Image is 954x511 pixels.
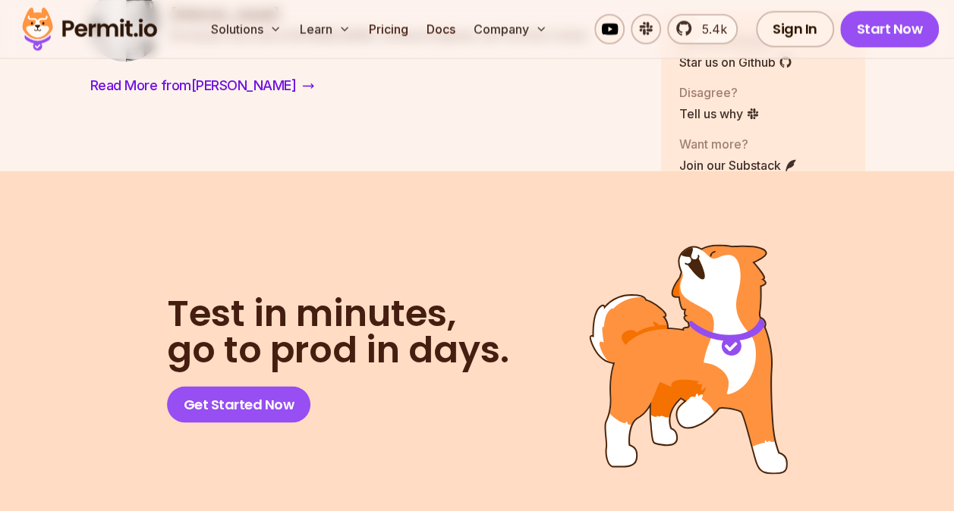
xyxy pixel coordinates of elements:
[693,20,727,38] span: 5.4k
[420,14,461,44] a: Docs
[294,14,357,44] button: Learn
[679,53,792,71] a: Star us on Github
[679,105,760,123] a: Tell us why
[363,14,414,44] a: Pricing
[205,14,288,44] button: Solutions
[679,83,760,102] p: Disagree?
[840,11,940,47] a: Start Now
[167,295,509,368] h2: go to prod in days.
[667,14,738,44] a: 5.4k
[679,156,798,174] a: Join our Substack
[15,3,164,55] img: Permit logo
[679,135,798,153] p: Want more?
[90,75,297,96] span: Read More from [PERSON_NAME]
[167,295,509,331] span: Test in minutes,
[756,11,834,47] a: Sign In
[468,14,553,44] button: Company
[89,74,316,98] a: Read More from[PERSON_NAME]
[167,386,311,422] a: Get Started Now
